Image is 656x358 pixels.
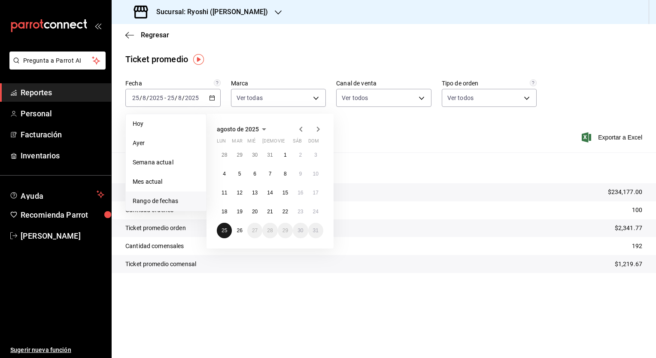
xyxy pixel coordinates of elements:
[262,185,277,200] button: 14 de agosto de 2025
[125,163,642,173] p: Resumen
[125,224,186,233] p: Ticket promedio orden
[133,119,199,128] span: Hoy
[615,224,642,233] p: $2,341.77
[308,138,319,147] abbr: domingo
[146,94,149,101] span: /
[132,94,140,101] input: --
[447,94,474,102] span: Ver todos
[232,185,247,200] button: 12 de agosto de 2025
[222,190,227,196] abbr: 11 de agosto de 2025
[133,158,199,167] span: Semana actual
[278,185,293,200] button: 15 de agosto de 2025
[442,80,537,86] label: Tipo de orden
[247,147,262,163] button: 30 de julio de 2025
[252,190,258,196] abbr: 13 de agosto de 2025
[247,185,262,200] button: 13 de agosto de 2025
[23,56,92,65] span: Pregunta a Parrot AI
[10,346,104,355] span: Sugerir nueva función
[252,228,258,234] abbr: 27 de agosto de 2025
[21,108,104,119] span: Personal
[314,152,317,158] abbr: 3 de agosto de 2025
[308,185,323,200] button: 17 de agosto de 2025
[262,138,313,147] abbr: jueves
[193,54,204,65] img: Tooltip marker
[21,189,93,200] span: Ayuda
[237,152,242,158] abbr: 29 de julio de 2025
[299,171,302,177] abbr: 9 de agosto de 2025
[298,228,303,234] abbr: 30 de agosto de 2025
[293,166,308,182] button: 9 de agosto de 2025
[94,22,101,29] button: open_drawer_menu
[21,150,104,161] span: Inventarios
[293,223,308,238] button: 30 de agosto de 2025
[185,94,199,101] input: ----
[237,209,242,215] abbr: 19 de agosto de 2025
[21,209,104,221] span: Recomienda Parrot
[237,94,263,102] span: Ver todas
[237,190,242,196] abbr: 12 de agosto de 2025
[262,223,277,238] button: 28 de agosto de 2025
[21,129,104,140] span: Facturación
[313,228,319,234] abbr: 31 de agosto de 2025
[222,152,227,158] abbr: 28 de julio de 2025
[6,62,106,71] a: Pregunta a Parrot AI
[293,147,308,163] button: 2 de agosto de 2025
[164,94,166,101] span: -
[267,152,273,158] abbr: 31 de julio de 2025
[308,166,323,182] button: 10 de agosto de 2025
[247,223,262,238] button: 27 de agosto de 2025
[336,80,431,86] label: Canal de venta
[133,139,199,148] span: Ayer
[632,206,642,215] p: 100
[247,204,262,219] button: 20 de agosto de 2025
[278,147,293,163] button: 1 de agosto de 2025
[262,166,277,182] button: 7 de agosto de 2025
[149,7,268,17] h3: Sucursal: Ryoshi ([PERSON_NAME])
[608,188,642,197] p: $234,177.00
[21,87,104,98] span: Reportes
[217,126,259,133] span: agosto de 2025
[142,94,146,101] input: --
[232,138,242,147] abbr: martes
[217,138,226,147] abbr: lunes
[217,204,232,219] button: 18 de agosto de 2025
[125,260,196,269] p: Ticket promedio comensal
[313,209,319,215] abbr: 24 de agosto de 2025
[342,94,368,102] span: Ver todos
[222,228,227,234] abbr: 25 de agosto de 2025
[217,147,232,163] button: 28 de julio de 2025
[232,166,247,182] button: 5 de agosto de 2025
[282,190,288,196] abbr: 15 de agosto de 2025
[214,79,221,86] svg: Información delimitada a máximo 62 días.
[313,171,319,177] abbr: 10 de agosto de 2025
[299,152,302,158] abbr: 2 de agosto de 2025
[298,190,303,196] abbr: 16 de agosto de 2025
[583,132,642,143] button: Exportar a Excel
[293,204,308,219] button: 23 de agosto de 2025
[125,31,169,39] button: Regresar
[21,230,104,242] span: [PERSON_NAME]
[267,228,273,234] abbr: 28 de agosto de 2025
[231,80,326,86] label: Marca
[217,223,232,238] button: 25 de agosto de 2025
[253,171,256,177] abbr: 6 de agosto de 2025
[232,147,247,163] button: 29 de julio de 2025
[223,171,226,177] abbr: 4 de agosto de 2025
[278,204,293,219] button: 22 de agosto de 2025
[308,223,323,238] button: 31 de agosto de 2025
[141,31,169,39] span: Regresar
[632,242,642,251] p: 192
[125,80,221,86] label: Fecha
[247,138,255,147] abbr: miércoles
[293,185,308,200] button: 16 de agosto de 2025
[222,209,227,215] abbr: 18 de agosto de 2025
[278,223,293,238] button: 29 de agosto de 2025
[282,209,288,215] abbr: 22 de agosto de 2025
[298,209,303,215] abbr: 23 de agosto de 2025
[278,166,293,182] button: 8 de agosto de 2025
[133,197,199,206] span: Rango de fechas
[267,190,273,196] abbr: 14 de agosto de 2025
[182,94,185,101] span: /
[238,171,241,177] abbr: 5 de agosto de 2025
